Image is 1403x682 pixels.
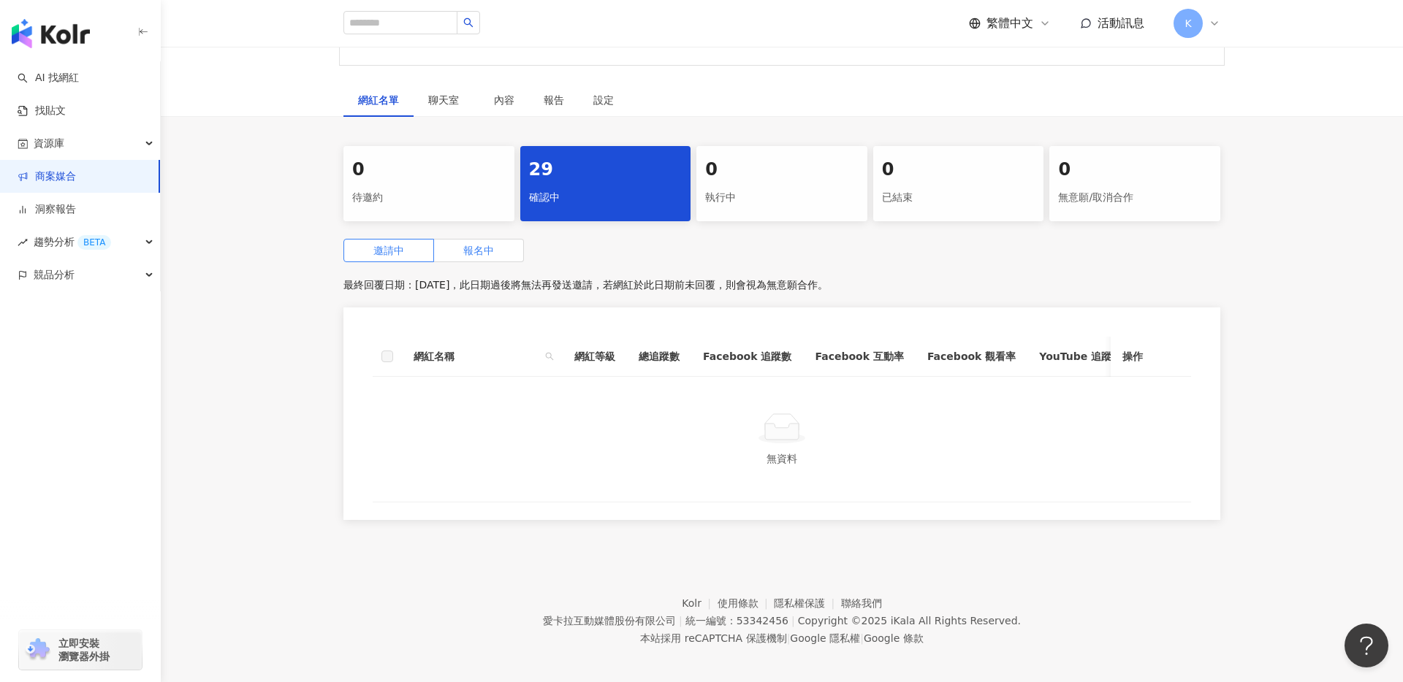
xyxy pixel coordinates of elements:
a: 使用條款 [718,597,775,609]
th: Facebook 追蹤數 [691,337,803,377]
span: search [542,345,557,367]
th: 網紅等級 [563,337,627,377]
th: 操作 [1111,337,1191,377]
div: 0 [1058,158,1212,183]
a: 商案媒合 [18,169,76,184]
a: 隱私權保護 [774,597,841,609]
div: Copyright © 2025 All Rights Reserved. [798,615,1021,627]
span: 趨勢分析 [34,226,111,258]
span: 資源庫 [34,127,64,160]
th: Facebook 互動率 [803,337,915,377]
div: 確認中 [529,185,683,210]
div: 0 [705,158,859,183]
span: | [791,615,795,627]
span: 立即安裝 瀏覽器外掛 [58,637,110,663]
span: 繁體中文 [986,15,1033,31]
span: 網紅名稱 [414,348,539,364]
span: 活動訊息 [1098,16,1144,30]
div: 愛卡拉互動媒體股份有限公司 [543,615,676,627]
a: iKala [891,615,916,627]
div: 內容 [494,92,514,108]
span: 競品分析 [34,258,75,291]
div: 已結束 [882,185,1035,210]
div: 執行中 [705,185,859,210]
a: chrome extension立即安裝 瀏覽器外掛 [19,630,142,670]
div: BETA [77,235,111,250]
p: 最終回覆日期：[DATE]，此日期過後將無法再發送邀請，若網紅於此日期前未回覆，則會視為無意願合作。 [343,274,1220,296]
span: | [860,632,864,644]
div: 待邀約 [352,185,506,210]
div: 0 [882,158,1035,183]
div: 統一編號：53342456 [685,615,788,627]
a: Kolr [682,597,717,609]
th: YouTube 追蹤數 [1027,337,1133,377]
span: | [679,615,683,627]
span: search [463,18,474,28]
div: 無意願/取消合作 [1058,185,1212,210]
div: 0 [352,158,506,183]
span: search [545,352,554,361]
a: searchAI 找網紅 [18,71,79,85]
span: | [787,632,791,644]
div: 無資料 [390,451,1174,467]
img: chrome extension [23,638,52,662]
a: Google 隱私權 [790,632,860,644]
iframe: Help Scout Beacon - Open [1345,624,1388,667]
a: 聯絡我們 [841,597,882,609]
th: Facebook 觀看率 [916,337,1027,377]
img: logo [12,19,90,48]
span: rise [18,237,28,248]
span: 聊天室 [428,95,465,105]
span: 報名中 [463,245,494,256]
div: 29 [529,158,683,183]
span: K [1185,15,1191,31]
span: 邀請中 [373,245,404,256]
a: 找貼文 [18,104,66,118]
div: 設定 [593,92,614,108]
div: 報告 [544,92,564,108]
th: 總追蹤數 [627,337,691,377]
a: Google 條款 [864,632,924,644]
span: 本站採用 reCAPTCHA 保護機制 [640,629,923,647]
a: 洞察報告 [18,202,76,217]
div: 網紅名單 [358,92,399,108]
